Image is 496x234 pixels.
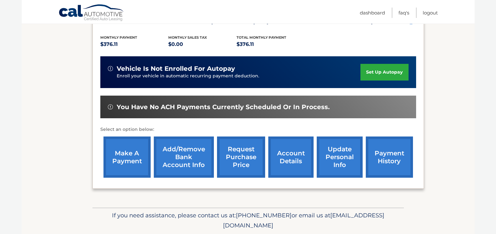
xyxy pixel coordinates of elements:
[117,65,235,73] span: vehicle is not enrolled for autopay
[268,136,314,178] a: account details
[223,212,384,229] span: [EMAIL_ADDRESS][DOMAIN_NAME]
[108,66,113,71] img: alert-white.svg
[103,136,151,178] a: make a payment
[100,35,137,40] span: Monthly Payment
[154,136,214,178] a: Add/Remove bank account info
[360,64,408,81] a: set up autopay
[360,8,385,18] a: Dashboard
[237,40,305,49] p: $376.11
[366,136,413,178] a: payment history
[59,4,125,22] a: Cal Automotive
[237,35,286,40] span: Total Monthly Payment
[423,8,438,18] a: Logout
[236,212,292,219] span: [PHONE_NUMBER]
[97,210,400,231] p: If you need assistance, please contact us at: or email us at
[117,103,330,111] span: You have no ACH payments currently scheduled or in process.
[217,136,265,178] a: request purchase price
[317,136,363,178] a: update personal info
[100,126,416,133] p: Select an option below:
[100,40,169,49] p: $376.11
[108,104,113,109] img: alert-white.svg
[117,73,361,80] p: Enroll your vehicle in automatic recurring payment deduction.
[168,35,207,40] span: Monthly sales Tax
[168,40,237,49] p: $0.00
[398,8,409,18] a: FAQ's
